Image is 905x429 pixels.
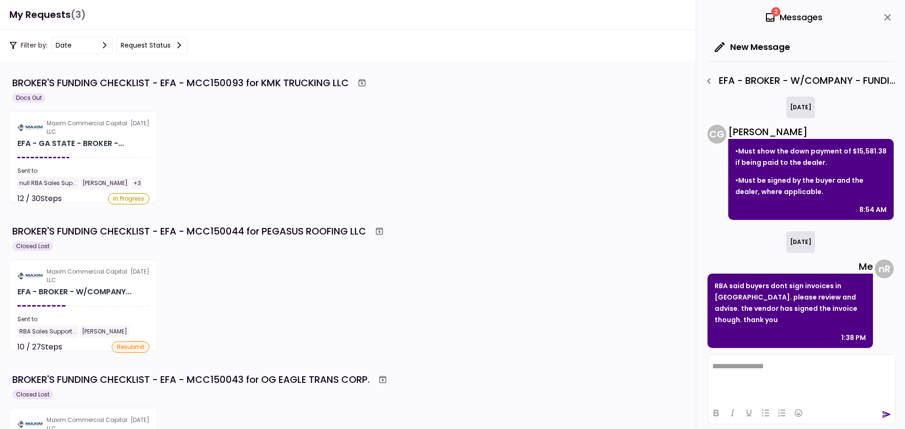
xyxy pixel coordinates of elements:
div: Me [708,259,873,274]
button: close [880,9,896,25]
div: BROKER'S FUNDING CHECKLIST - EFA - MCC150044 for PEGASUS ROOFING LLC [12,224,366,238]
img: Partner logo [17,272,43,280]
p: RBA said buyers dont sign invoices in [GEOGRAPHIC_DATA]. please review and advise. the vendor has... [715,280,866,325]
div: n R [875,259,894,278]
button: Underline [741,406,757,420]
div: EFA - BROKER - W/COMPANY - FUNDING CHECKLIST for PEGASUS ROOFING LLC [17,286,132,298]
span: 2 [771,7,781,16]
div: BROKER'S FUNDING CHECKLIST - EFA - MCC150043 for OG EAGLE TRANS CORP. [12,372,370,387]
div: In Progress [108,193,149,204]
div: 1:38 PM [841,332,866,343]
button: Archive workflow [371,223,388,240]
div: [DATE] [17,267,149,284]
div: [PERSON_NAME] [81,177,130,189]
div: [PERSON_NAME] [728,125,894,139]
div: [PERSON_NAME] [80,325,129,338]
div: Closed Lost [12,390,53,399]
div: date [56,40,72,50]
img: Partner logo [17,420,43,429]
button: Numbered list [774,406,790,420]
div: Sent to: [17,315,149,324]
div: Sent to: [17,167,149,175]
div: BROKER'S FUNDING CHECKLIST - EFA - MCC150093 for KMK TRUCKING LLC [12,76,349,90]
button: Request status [116,37,187,54]
div: Maxim Commercial Capital LLC [47,267,131,284]
div: +3 [132,177,143,189]
div: [DATE] [786,97,815,118]
button: Emojis [790,406,806,420]
img: Partner logo [17,123,43,132]
div: Filter by: [9,37,187,54]
button: send [882,410,891,419]
div: EFA - BROKER - W/COMPANY - FUNDING CHECKLIST - Dealer's Final Invoice [701,73,896,89]
iframe: Rich Text Area [708,355,895,402]
button: Bold [708,406,724,420]
div: Closed Lost [12,242,53,251]
div: RBA Sales Support... [17,325,78,338]
div: C G [708,125,726,144]
div: Maxim Commercial Capital LLC [47,119,131,136]
p: •Must be signed by the buyer and the dealer, where applicable. [735,175,887,197]
button: Bullet list [757,406,773,420]
button: New Message [708,35,798,59]
button: date [51,37,113,54]
button: Archive workflow [374,371,391,388]
div: 8:54 AM [859,204,887,215]
div: resubmit [112,341,149,353]
div: null RBA Sales Sup... [17,177,79,189]
div: 12 / 30 Steps [17,193,62,204]
button: Italic [724,406,740,420]
p: •Must show the down payment of $15,581.38 if being paid to the dealer. [735,146,887,168]
h1: My Requests [9,5,86,24]
div: EFA - GA STATE - BROKER - W/COMPANY - FUNDING CHECKLIST [17,138,124,149]
div: Docs Out [12,93,46,103]
div: Messages [765,10,823,24]
div: 10 / 27 Steps [17,341,62,353]
div: [DATE] [786,231,815,253]
button: Archive workflow [354,74,370,91]
div: [DATE] [17,119,149,136]
span: (3) [71,5,86,24]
